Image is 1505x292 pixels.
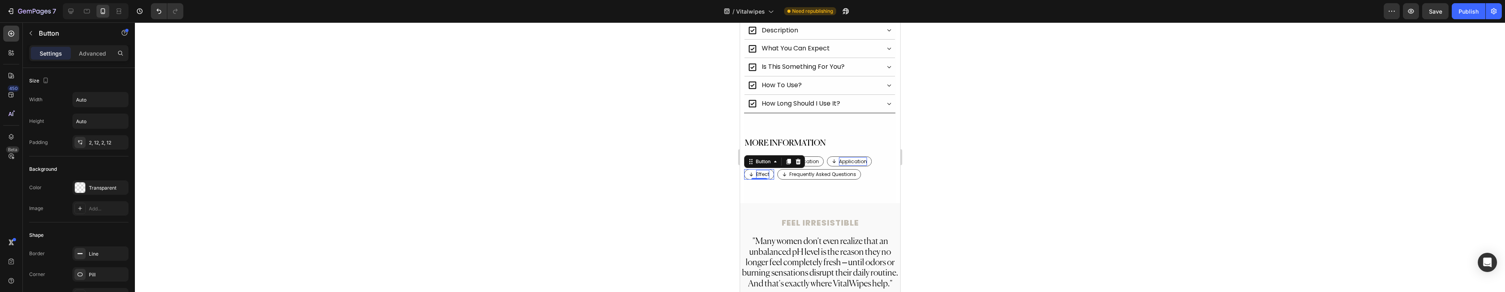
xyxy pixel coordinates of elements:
[792,8,833,15] span: Need republishing
[29,76,50,86] div: Size
[732,7,734,16] span: /
[1459,7,1479,16] div: Publish
[52,6,56,16] p: 7
[89,184,126,192] div: Transparent
[29,166,57,173] div: Background
[40,49,62,58] p: Settings
[29,184,42,191] div: Color
[73,114,128,128] input: Auto
[29,232,44,239] div: Shape
[3,3,60,19] button: 7
[89,250,126,258] div: Line
[29,118,44,125] div: Height
[1429,8,1442,15] span: Save
[736,7,765,16] span: Vitalwipes
[39,28,107,38] p: Button
[151,3,183,19] div: Undo/Redo
[6,146,19,153] div: Beta
[1422,3,1449,19] button: Save
[89,205,126,212] div: Add...
[8,85,19,92] div: 450
[1478,253,1497,272] div: Open Intercom Messenger
[740,22,900,292] iframe: Design area
[89,139,126,146] div: 2, 12, 2, 12
[79,49,106,58] p: Advanced
[29,205,43,212] div: Image
[29,271,45,278] div: Corner
[89,271,126,278] div: Pill
[73,92,128,107] input: Auto
[29,96,42,103] div: Width
[1452,3,1485,19] button: Publish
[29,250,45,257] div: Border
[29,139,48,146] div: Padding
